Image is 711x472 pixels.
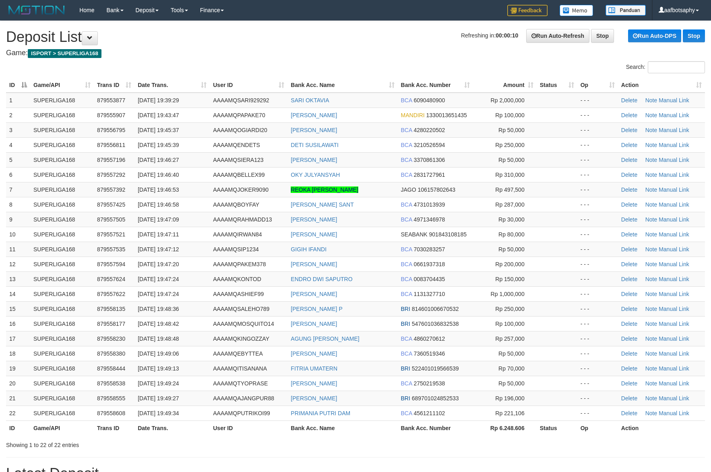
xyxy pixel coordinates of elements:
[645,142,657,148] a: Note
[621,276,637,282] a: Delete
[413,157,445,163] span: Copy 3370861306 to clipboard
[401,306,410,312] span: BRI
[138,142,179,148] span: [DATE] 19:45:39
[291,231,337,238] a: [PERSON_NAME]
[291,380,337,387] a: [PERSON_NAME]
[291,216,337,223] a: [PERSON_NAME]
[138,231,179,238] span: [DATE] 19:47:11
[645,395,657,402] a: Note
[659,306,689,312] a: Manual Link
[645,97,657,104] a: Note
[401,261,412,267] span: BCA
[6,182,30,197] td: 7
[577,227,618,242] td: - - -
[621,142,637,148] a: Delete
[401,231,428,238] span: SEABANK
[659,201,689,208] a: Manual Link
[6,93,30,108] td: 1
[537,78,577,93] th: Status: activate to sort column ascending
[498,127,525,133] span: Rp 50,000
[591,29,614,43] a: Stop
[213,291,264,297] span: AAAAMQASHIEF99
[645,157,657,163] a: Note
[291,410,350,416] a: PRIMANIA PUTRI DAM
[659,350,689,357] a: Manual Link
[138,127,179,133] span: [DATE] 19:45:37
[507,5,548,16] img: Feedback.jpg
[659,216,689,223] a: Manual Link
[577,316,618,331] td: - - -
[213,231,262,238] span: AAAAMQIRWAN84
[577,361,618,376] td: - - -
[621,291,637,297] a: Delete
[213,142,260,148] span: AAAAMQENDETS
[645,365,657,372] a: Note
[412,365,459,372] span: Copy 522401019566539 to clipboard
[30,301,94,316] td: SUPERLIGA168
[659,335,689,342] a: Manual Link
[401,112,425,118] span: MANDIRI
[577,301,618,316] td: - - -
[97,335,125,342] span: 879558230
[577,257,618,271] td: - - -
[401,365,410,372] span: BRI
[30,391,94,406] td: SUPERLIGA168
[213,157,263,163] span: AAAAMQSIERA123
[138,172,179,178] span: [DATE] 19:46:40
[495,335,524,342] span: Rp 257,000
[401,142,412,148] span: BCA
[498,350,525,357] span: Rp 50,000
[413,291,445,297] span: Copy 1131327710 to clipboard
[577,331,618,346] td: - - -
[418,186,455,193] span: Copy 106157802643 to clipboard
[413,350,445,357] span: Copy 7360519346 to clipboard
[30,242,94,257] td: SUPERLIGA168
[526,29,589,43] a: Run Auto-Refresh
[491,291,525,297] span: Rp 1,000,000
[6,197,30,212] td: 8
[291,97,329,104] a: SARI OKTAVIA
[97,380,125,387] span: 879558538
[6,376,30,391] td: 20
[401,201,412,208] span: BCA
[6,212,30,227] td: 9
[291,306,342,312] a: [PERSON_NAME] P
[97,127,125,133] span: 879556795
[6,108,30,122] td: 2
[659,231,689,238] a: Manual Link
[498,246,525,253] span: Rp 50,000
[401,216,412,223] span: BCA
[560,5,593,16] img: Button%20Memo.svg
[213,350,263,357] span: AAAAMQEBYTTEA
[213,395,274,402] span: AAAAMQAJANGPUR88
[30,108,94,122] td: SUPERLIGA168
[496,32,518,39] strong: 00:00:10
[30,212,94,227] td: SUPERLIGA168
[213,306,269,312] span: AAAAMQSALEHO789
[97,395,125,402] span: 879558555
[97,231,125,238] span: 879557521
[138,246,179,253] span: [DATE] 19:47:12
[97,201,125,208] span: 879557425
[413,97,445,104] span: Copy 6090480900 to clipboard
[401,172,412,178] span: BCA
[30,182,94,197] td: SUPERLIGA168
[97,350,125,357] span: 879558380
[97,306,125,312] span: 879558135
[138,291,179,297] span: [DATE] 19:47:24
[138,335,179,342] span: [DATE] 19:48:48
[138,112,179,118] span: [DATE] 19:43:47
[6,49,705,57] h4: Game:
[401,350,412,357] span: BCA
[659,127,689,133] a: Manual Link
[498,231,525,238] span: Rp 80,000
[213,201,259,208] span: AAAAMQBOYFAY
[577,391,618,406] td: - - -
[621,157,637,163] a: Delete
[577,376,618,391] td: - - -
[413,216,445,223] span: Copy 4971346978 to clipboard
[626,61,705,73] label: Search:
[645,276,657,282] a: Note
[213,335,269,342] span: AAAAMQKINGOZZAY
[213,321,274,327] span: AAAAMQMOSQUITO14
